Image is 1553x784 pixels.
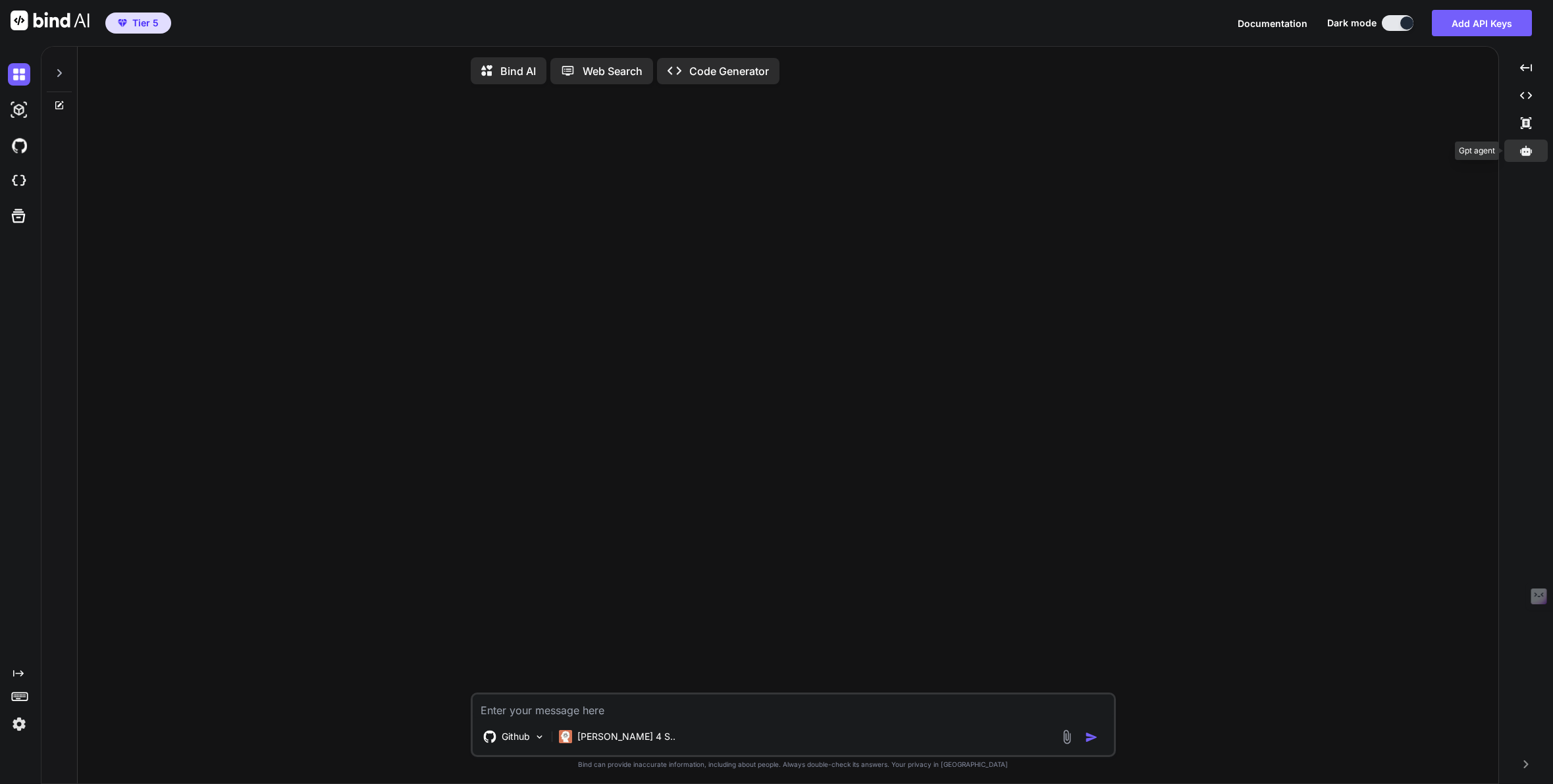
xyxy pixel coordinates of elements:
p: Bind can provide inaccurate information, including about people. Always double-check its answers.... [471,760,1116,770]
p: Github [502,730,530,743]
p: [PERSON_NAME] 4 S.. [577,730,675,743]
p: Web Search [583,63,643,79]
img: attachment [1059,729,1074,745]
img: Claude 4 Sonnet [559,730,572,743]
img: darkAi-studio [8,99,30,121]
img: premium [118,19,127,27]
img: Pick Models [534,731,545,743]
img: githubDark [8,134,30,157]
button: Documentation [1238,16,1307,30]
span: Tier 5 [132,16,159,30]
span: Dark mode [1327,16,1377,30]
span: Documentation [1238,18,1307,29]
img: Bind AI [11,11,90,30]
img: icon [1085,731,1098,744]
p: Bind AI [500,63,536,79]
div: Gpt agent [1455,142,1499,160]
button: premiumTier 5 [105,13,171,34]
img: settings [8,713,30,735]
img: darkChat [8,63,30,86]
p: Code Generator [689,63,769,79]
button: Add API Keys [1432,10,1532,36]
img: cloudideIcon [8,170,30,192]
